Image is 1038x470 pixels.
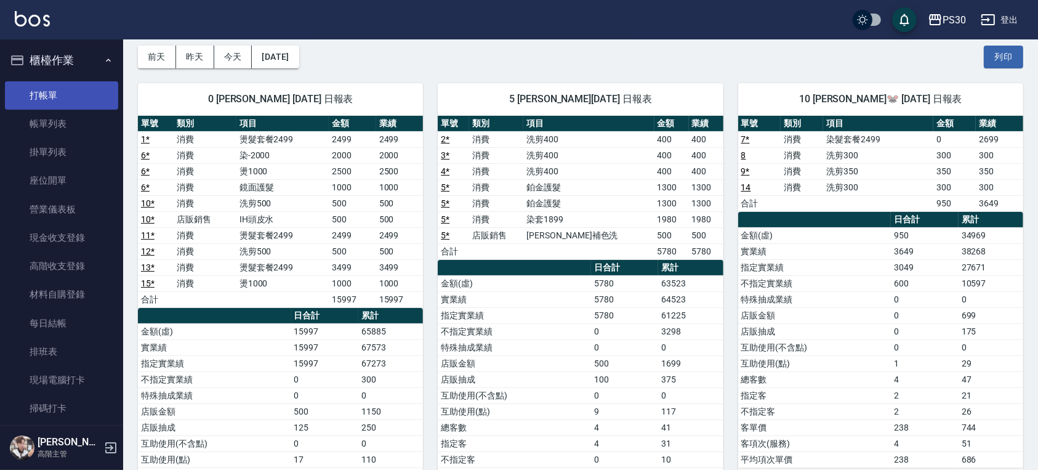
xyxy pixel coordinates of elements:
td: 實業績 [738,243,891,259]
td: 燙髮套餐2499 [236,227,329,243]
td: 500 [376,211,424,227]
td: 15997 [291,323,359,339]
table: a dense table [438,116,723,260]
td: 0 [591,339,659,355]
td: 2499 [329,131,376,147]
td: 不指定客 [738,403,891,419]
td: 375 [658,371,723,387]
h5: [PERSON_NAME] [38,436,100,448]
td: 染-2000 [236,147,329,163]
td: 10597 [959,275,1023,291]
td: 3049 [891,259,959,275]
td: 消費 [174,259,236,275]
td: 鉑金護髮 [523,179,654,195]
td: 1300 [689,195,723,211]
td: 500 [376,243,424,259]
td: 64523 [658,291,723,307]
td: 0 [933,131,976,147]
td: 消費 [174,195,236,211]
td: 5780 [591,291,659,307]
td: 客單價 [738,419,891,436]
td: 31 [658,436,723,452]
td: 洗剪300 [823,179,933,195]
a: 掛單列表 [5,138,118,166]
td: 21 [959,387,1023,403]
td: 互助使用(點) [438,403,591,419]
button: 昨天 [176,46,214,68]
th: 項目 [523,116,654,132]
td: 店販金額 [138,403,291,419]
td: 67573 [358,339,423,355]
td: 34969 [959,227,1023,243]
th: 日合計 [291,308,359,324]
td: 500 [591,355,659,371]
td: 總客數 [438,419,591,436]
td: 染髮套餐2499 [823,131,933,147]
td: 消費 [781,131,823,147]
td: 699 [959,307,1023,323]
td: 65885 [358,323,423,339]
td: 染套1899 [523,211,654,227]
td: 總客數 [738,371,891,387]
td: 5780 [689,243,723,259]
button: save [892,7,917,32]
td: 指定實業績 [138,355,291,371]
td: 消費 [469,163,523,179]
td: 2 [891,403,959,419]
td: 300 [933,179,976,195]
td: 400 [689,147,723,163]
table: a dense table [738,116,1023,212]
button: 今天 [214,46,252,68]
td: 27671 [959,259,1023,275]
td: 0 [291,436,359,452]
td: 17 [291,452,359,468]
td: 金額(虛) [138,323,291,339]
td: 店販抽成 [438,371,591,387]
td: 消費 [174,179,236,195]
td: 合計 [738,195,781,211]
th: 日合計 [891,212,959,228]
td: 2499 [376,131,424,147]
td: 2500 [329,163,376,179]
td: 47 [959,371,1023,387]
td: 500 [329,195,376,211]
td: 燙髮套餐2499 [236,131,329,147]
td: 互助使用(點) [138,452,291,468]
td: 3298 [658,323,723,339]
td: 2499 [329,227,376,243]
a: 帳單列表 [5,110,118,138]
button: 前天 [138,46,176,68]
img: Person [10,436,34,460]
td: 0 [959,291,1023,307]
td: 消費 [174,163,236,179]
td: 0 [658,387,723,403]
td: 1980 [654,211,689,227]
td: 2000 [329,147,376,163]
td: 5780 [591,307,659,323]
td: 互助使用(不含點) [138,436,291,452]
td: 238 [891,419,959,436]
td: 400 [654,163,689,179]
td: 0 [291,371,359,387]
td: 實業績 [438,291,591,307]
td: 300 [976,147,1023,163]
td: 客項次(服務) [738,436,891,452]
td: 250 [358,419,423,436]
a: 14 [741,182,751,192]
td: 1150 [358,403,423,419]
table: a dense table [138,116,423,308]
td: 特殊抽成業績 [438,339,591,355]
td: 指定實業績 [438,307,591,323]
td: 1300 [654,195,689,211]
td: 特殊抽成業績 [138,387,291,403]
td: 燙髮套餐2499 [236,259,329,275]
td: 175 [959,323,1023,339]
th: 累計 [358,308,423,324]
td: 400 [689,131,723,147]
th: 金額 [654,116,689,132]
td: 1000 [376,275,424,291]
td: 300 [976,179,1023,195]
td: 5780 [591,275,659,291]
td: 15997 [376,291,424,307]
td: 1980 [689,211,723,227]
